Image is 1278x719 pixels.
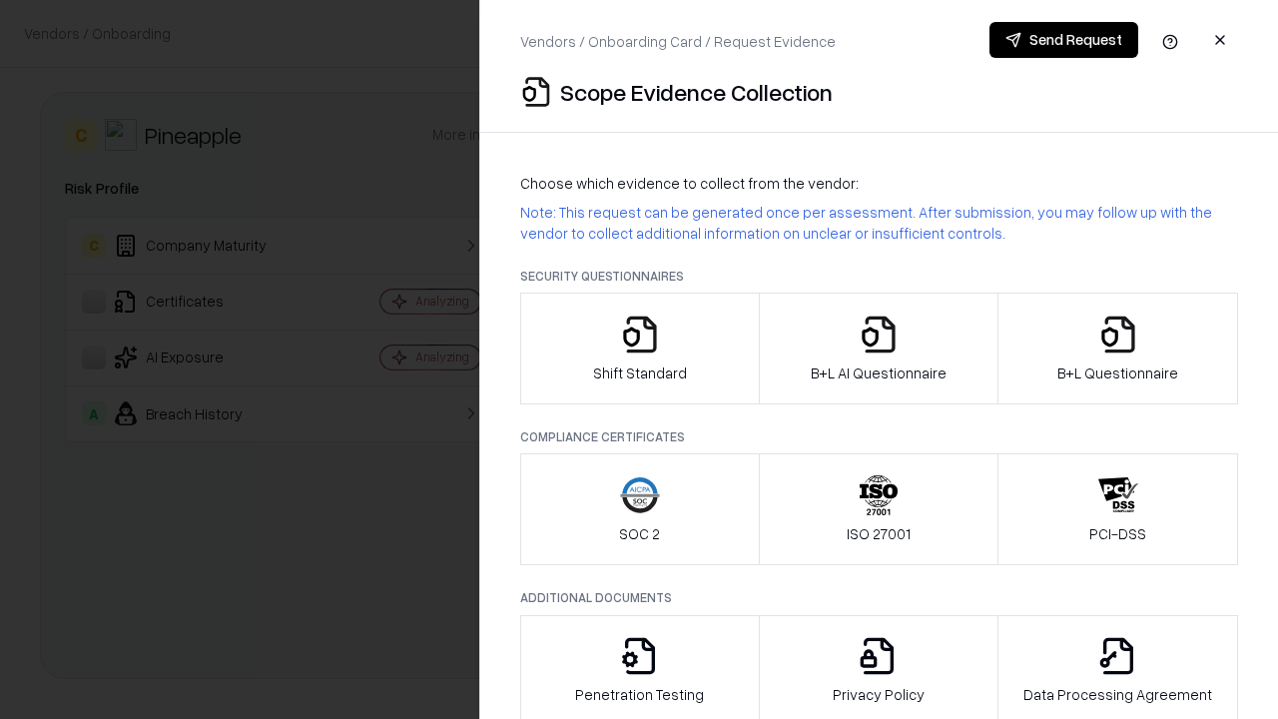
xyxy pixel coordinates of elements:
p: PCI-DSS [1089,523,1146,544]
p: Penetration Testing [575,684,704,705]
p: B+L Questionnaire [1057,362,1178,383]
button: SOC 2 [520,453,760,565]
p: Shift Standard [593,362,687,383]
p: SOC 2 [619,523,660,544]
button: B+L AI Questionnaire [759,293,999,404]
p: Privacy Policy [833,684,925,705]
p: Security Questionnaires [520,268,1238,285]
p: Data Processing Agreement [1023,684,1212,705]
button: ISO 27001 [759,453,999,565]
p: Note: This request can be generated once per assessment. After submission, you may follow up with... [520,202,1238,244]
p: Compliance Certificates [520,428,1238,445]
p: Choose which evidence to collect from the vendor: [520,173,1238,194]
p: Additional Documents [520,589,1238,606]
p: ISO 27001 [847,523,911,544]
button: Shift Standard [520,293,760,404]
button: Send Request [989,22,1138,58]
p: Vendors / Onboarding Card / Request Evidence [520,31,836,52]
button: B+L Questionnaire [997,293,1238,404]
p: B+L AI Questionnaire [811,362,947,383]
button: PCI-DSS [997,453,1238,565]
p: Scope Evidence Collection [560,76,833,108]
